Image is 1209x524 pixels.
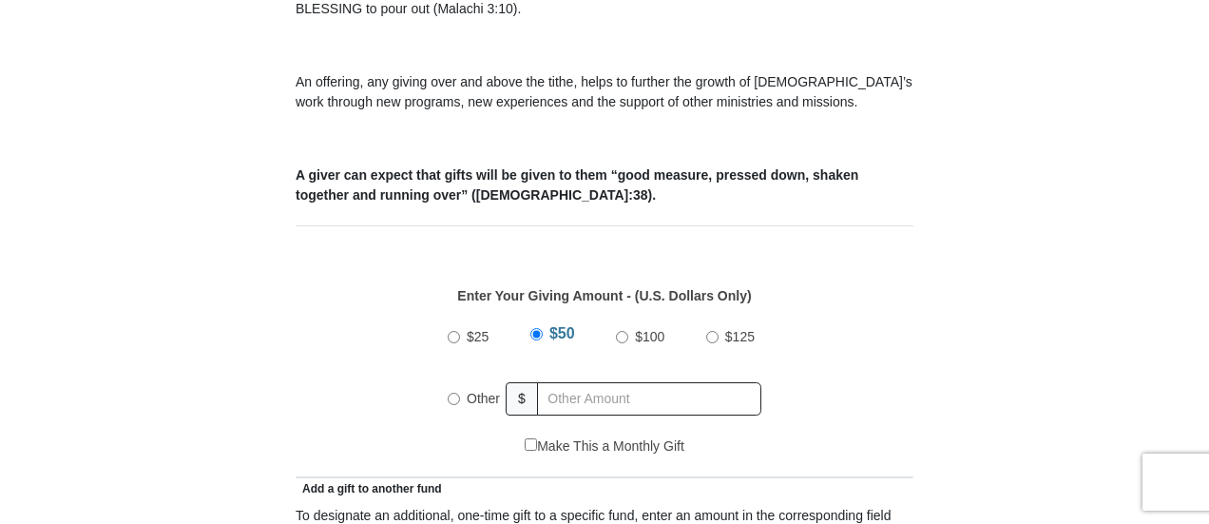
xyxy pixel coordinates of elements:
label: Make This a Monthly Gift [525,437,684,456]
span: $50 [549,325,575,341]
span: $100 [635,329,664,344]
span: $25 [467,329,489,344]
span: Add a gift to another fund [296,482,442,495]
span: $ [506,382,538,416]
p: An offering, any giving over and above the tithe, helps to further the growth of [DEMOGRAPHIC_DAT... [296,72,913,112]
strong: Enter Your Giving Amount - (U.S. Dollars Only) [457,288,751,303]
b: A giver can expect that gifts will be given to them “good measure, pressed down, shaken together ... [296,167,858,203]
span: $125 [725,329,755,344]
input: Make This a Monthly Gift [525,438,537,451]
input: Other Amount [537,382,761,416]
span: Other [467,391,500,406]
